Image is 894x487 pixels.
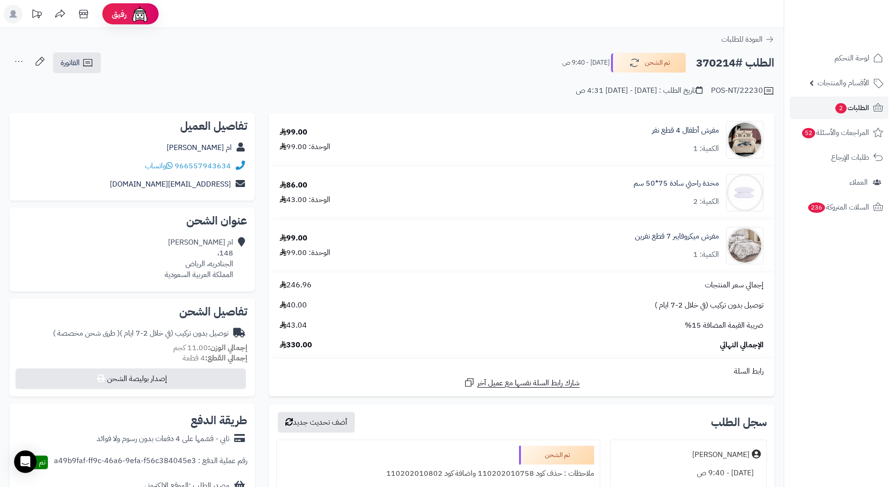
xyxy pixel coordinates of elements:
img: 1746949799-1-90x90.jpg [726,174,763,211]
img: logo-2.png [830,23,885,43]
div: 99.00 [280,233,307,244]
span: 40.00 [280,300,307,311]
div: الكمية: 1 [693,249,719,260]
a: طلبات الإرجاع [790,146,888,169]
h2: تفاصيل الشحن [17,306,247,317]
strong: إجمالي الوزن: [208,342,247,353]
a: لوحة التحكم [790,47,888,69]
div: Open Intercom Messenger [14,450,37,473]
a: العودة للطلبات [721,34,774,45]
div: [PERSON_NAME] [692,450,749,460]
div: الكمية: 1 [693,143,719,154]
div: توصيل بدون تركيب (في خلال 2-7 ايام ) [53,328,229,339]
img: 1715005956-110203010057-90x90.jpg [726,121,763,158]
a: العملاء [790,171,888,194]
a: مفرش أطفال 4 قطع نفر [652,125,719,136]
button: تم الشحن [611,53,686,73]
span: شارك رابط السلة نفسها مع عميل آخر [477,378,580,389]
span: توصيل بدون تركيب (في خلال 2-7 ايام ) [655,300,764,311]
button: أضف تحديث جديد [278,412,355,433]
span: 2 [835,103,847,113]
div: ملاحظات : حذف كود 110202010758 واضافة كود 110202010802 [283,465,594,483]
div: رابط السلة [273,366,771,377]
span: الفاتورة [61,57,80,68]
span: 52 [802,128,815,138]
span: ( طرق شحن مخصصة ) [53,328,120,339]
span: المراجعات والأسئلة [801,126,869,139]
span: الأقسام والمنتجات [818,76,869,90]
div: رقم عملية الدفع : a49b9faf-ff9c-46a6-9efa-f56c384045e3 [54,456,247,469]
div: الكمية: 2 [693,196,719,207]
h2: عنوان الشحن [17,215,247,226]
span: طلبات الإرجاع [831,151,869,164]
a: الفاتورة [53,52,101,73]
div: الوحدة: 99.00 [280,142,330,152]
a: مخدة راحتي سادة 75*50 سم [634,178,719,189]
span: السلات المتروكة [807,201,869,214]
a: مفرش ميكروفايبر 7 قطع نفرين [635,231,719,242]
span: رفيق [112,8,127,20]
h2: طريقة الدفع [191,415,247,426]
div: [DATE] - 9:40 ص [616,464,761,482]
h2: تفاصيل العميل [17,120,247,132]
span: إجمالي سعر المنتجات [705,280,764,291]
span: 330.00 [280,340,312,351]
button: إصدار بوليصة الشحن [15,368,246,389]
a: السلات المتروكة236 [790,196,888,218]
div: الوحدة: 43.00 [280,195,330,205]
span: 246.96 [280,280,312,291]
span: 43.04 [280,320,307,331]
span: الإجمالي النهائي [720,340,764,351]
div: POS-NT/22230 [711,85,774,97]
div: تابي - قسّمها على 4 دفعات بدون رسوم ولا فوائد [97,434,229,444]
a: الطلبات2 [790,97,888,119]
a: 966557943634 [175,160,231,172]
h2: الطلب #370214 [696,53,774,73]
span: ضريبة القيمة المضافة 15% [685,320,764,331]
div: تم الشحن [519,446,594,465]
span: الطلبات [834,101,869,114]
h3: سجل الطلب [711,417,767,428]
div: 86.00 [280,180,307,191]
div: تاريخ الطلب : [DATE] - [DATE] 4:31 ص [576,85,703,96]
img: ai-face.png [130,5,149,23]
small: [DATE] - 9:40 ص [562,58,610,67]
span: 236 [808,202,825,213]
strong: إجمالي القطع: [205,352,247,364]
div: ام [PERSON_NAME] 148، الجنادريه، الرياض المملكة العربية السعودية [165,237,233,280]
a: ام [PERSON_NAME] [167,142,232,153]
img: 1752908738-1-90x90.jpg [726,227,763,264]
span: العملاء [849,176,868,189]
div: 99.00 [280,127,307,138]
span: العودة للطلبات [721,34,763,45]
span: لوحة التحكم [834,52,869,65]
a: [EMAIL_ADDRESS][DOMAIN_NAME] [110,179,231,190]
div: الوحدة: 99.00 [280,247,330,258]
a: واتساب [145,160,173,172]
small: 4 قطعة [183,352,247,364]
a: تحديثات المنصة [25,5,48,26]
a: المراجعات والأسئلة52 [790,121,888,144]
small: 11.00 كجم [173,342,247,353]
a: شارك رابط السلة نفسها مع عميل آخر [464,377,580,389]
